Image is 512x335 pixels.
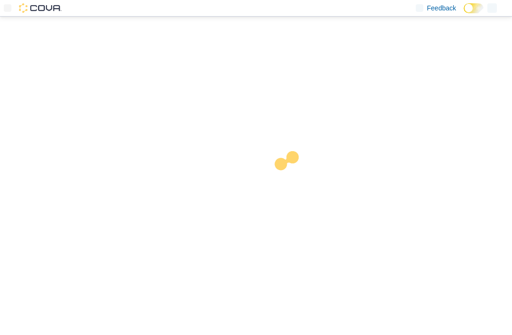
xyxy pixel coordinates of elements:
span: Feedback [427,3,456,13]
img: Cova [19,3,62,13]
input: Dark Mode [464,3,484,13]
img: cova-loader [256,144,327,215]
span: Dark Mode [464,13,464,14]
